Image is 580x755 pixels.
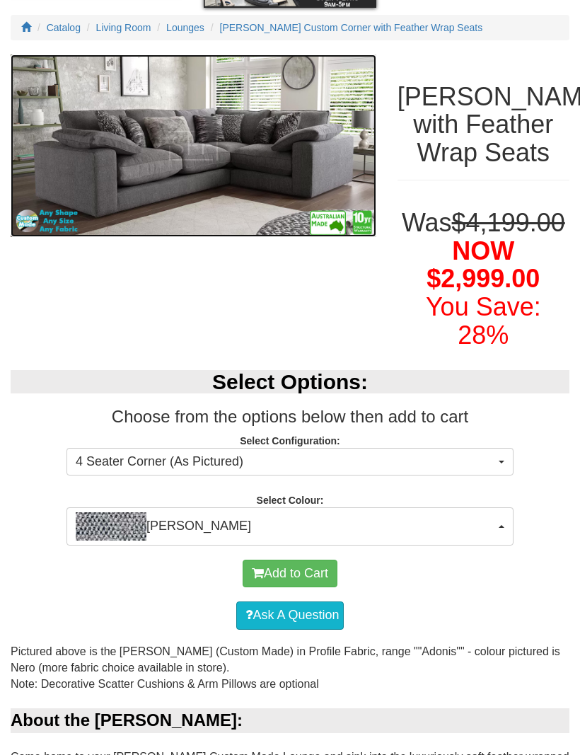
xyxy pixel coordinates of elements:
[47,22,81,33] a: Catalog
[426,292,541,350] font: You Save: 28%
[398,83,569,167] h1: [PERSON_NAME] with Feather Wrap Seats
[66,448,514,476] button: 4 Seater Corner (As Pictured)
[11,708,569,732] div: About the [PERSON_NAME]:
[76,512,146,541] img: Adonis Teal
[76,512,495,541] span: [PERSON_NAME]
[212,370,368,393] b: Select Options:
[452,208,565,237] del: $4,199.00
[166,22,204,33] a: Lounges
[66,507,514,546] button: Adonis Teal[PERSON_NAME]
[240,435,340,446] strong: Select Configuration:
[427,236,540,294] span: NOW $2,999.00
[257,495,324,506] strong: Select Colour:
[243,560,337,588] button: Add to Cart
[236,601,343,630] a: Ask A Question
[11,408,569,426] h3: Choose from the options below then add to cart
[76,453,495,471] span: 4 Seater Corner (As Pictured)
[398,209,569,349] h1: Was
[220,22,483,33] a: [PERSON_NAME] Custom Corner with Feather Wrap Seats
[96,22,151,33] a: Living Room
